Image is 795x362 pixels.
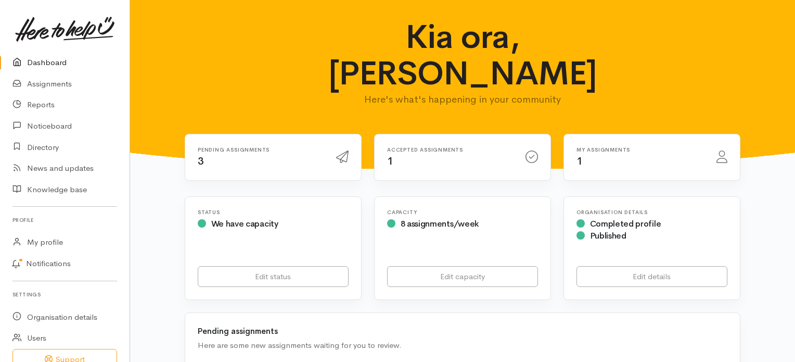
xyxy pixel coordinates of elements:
[590,230,626,241] span: Published
[387,147,513,153] h6: Accepted assignments
[198,340,727,352] div: Here are some new assignments waiting for you to review.
[387,209,538,215] h6: Capacity
[198,147,324,153] h6: Pending assignments
[12,213,117,227] h6: Profile
[309,92,617,107] p: Here's what's happening in your community
[401,218,479,229] span: 8 assignments/week
[198,266,349,288] a: Edit status
[12,288,117,302] h6: Settings
[387,266,538,288] a: Edit capacity
[198,155,204,168] span: 3
[576,147,704,153] h6: My assignments
[590,218,661,229] span: Completed profile
[576,155,583,168] span: 1
[198,326,278,336] b: Pending assignments
[576,209,727,215] h6: Organisation Details
[198,209,349,215] h6: Status
[309,19,617,92] h1: Kia ora, [PERSON_NAME]
[387,155,393,168] span: 1
[211,218,278,229] span: We have capacity
[576,266,727,288] a: Edit details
